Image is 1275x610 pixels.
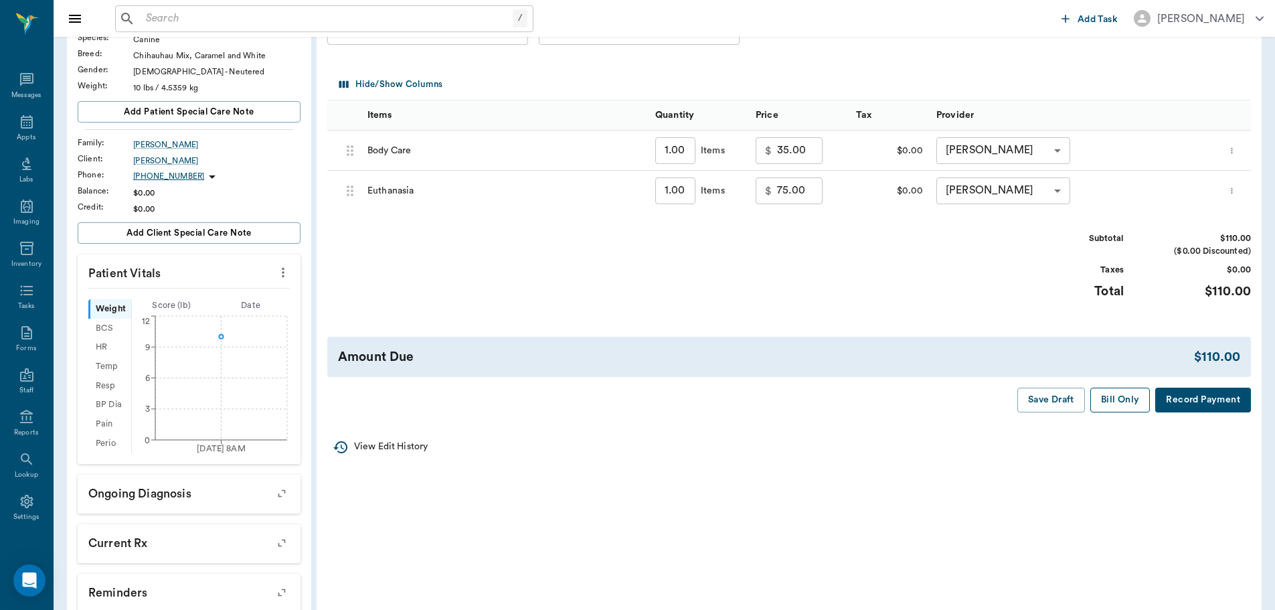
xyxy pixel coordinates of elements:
[16,344,36,354] div: Forms
[78,31,133,44] div: Species :
[649,100,749,131] div: Quantity
[777,177,823,204] input: 0.00
[1224,139,1240,162] button: more
[211,299,290,312] div: Date
[88,338,131,358] div: HR
[15,470,38,480] div: Lookup
[1157,11,1245,27] div: [PERSON_NAME]
[367,96,392,134] div: Items
[78,137,133,149] div: Family :
[197,445,246,453] tspan: [DATE] 8AM
[78,201,133,213] div: Credit :
[13,512,40,522] div: Settings
[336,74,446,95] button: Select columns
[88,319,131,338] div: BCS
[1017,388,1085,412] button: Save Draft
[145,436,150,444] tspan: 0
[11,90,42,100] div: Messages
[338,348,1194,367] div: Amount Due
[126,226,252,240] span: Add client Special Care Note
[777,137,823,164] input: 0.00
[695,144,725,157] div: Items
[133,66,301,78] div: [DEMOGRAPHIC_DATA] - Neutered
[13,217,39,227] div: Imaging
[78,101,301,123] button: Add patient Special Care Note
[78,222,301,244] button: Add client Special Care Note
[78,254,301,288] p: Patient Vitals
[133,82,301,94] div: 10 lbs / 4.5359 kg
[133,187,301,199] div: $0.00
[272,261,294,284] button: more
[1023,282,1124,301] div: Total
[756,96,778,134] div: Price
[1056,6,1123,31] button: Add Task
[78,574,301,607] p: Reminders
[1155,388,1251,412] button: Record Payment
[133,50,301,62] div: Chihauhau Mix, Caramel and White
[88,357,131,376] div: Temp
[78,153,133,165] div: Client :
[13,564,46,597] div: Open Intercom Messenger
[849,131,930,171] div: $0.00
[78,524,301,558] p: Current Rx
[361,100,649,131] div: Items
[141,9,513,28] input: Search
[11,259,41,269] div: Inventory
[18,301,35,311] div: Tasks
[142,317,150,325] tspan: 12
[88,376,131,396] div: Resp
[1090,388,1151,412] button: Bill Only
[361,131,649,171] div: Body Care
[124,104,254,119] span: Add patient Special Care Note
[936,137,1070,164] div: [PERSON_NAME]
[133,33,301,46] div: Canine
[695,184,725,198] div: Items
[361,171,649,211] div: Euthanasia
[62,5,88,32] button: Close drawer
[78,169,133,181] div: Phone :
[1023,264,1124,277] div: Taxes
[1023,232,1124,245] div: Subtotal
[19,175,33,185] div: Labs
[78,48,133,60] div: Breed :
[133,171,204,182] p: [PHONE_NUMBER]
[88,396,131,415] div: BP Dia
[749,100,849,131] div: Price
[78,475,301,508] p: Ongoing diagnosis
[133,155,301,167] a: [PERSON_NAME]
[849,171,930,211] div: $0.00
[145,343,150,351] tspan: 9
[655,96,694,134] div: Quantity
[1151,232,1251,245] div: $110.00
[354,440,428,454] p: View Edit History
[145,374,150,382] tspan: 6
[145,405,150,413] tspan: 3
[936,96,974,134] div: Provider
[1151,245,1251,258] div: ($0.00 Discounted)
[78,64,133,76] div: Gender :
[513,9,527,27] div: /
[849,100,930,131] div: Tax
[1151,282,1251,301] div: $110.00
[88,414,131,434] div: Pain
[930,100,1217,131] div: Provider
[88,434,131,453] div: Perio
[133,139,301,151] a: [PERSON_NAME]
[78,80,133,92] div: Weight :
[1151,264,1251,277] div: $0.00
[856,96,871,134] div: Tax
[14,428,39,438] div: Reports
[1194,348,1240,367] div: $110.00
[936,177,1070,204] div: [PERSON_NAME]
[19,386,33,396] div: Staff
[765,143,772,159] p: $
[1224,179,1240,202] button: more
[17,133,35,143] div: Appts
[133,203,301,215] div: $0.00
[765,183,772,199] p: $
[78,185,133,197] div: Balance :
[88,299,131,319] div: Weight
[1123,6,1274,31] button: [PERSON_NAME]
